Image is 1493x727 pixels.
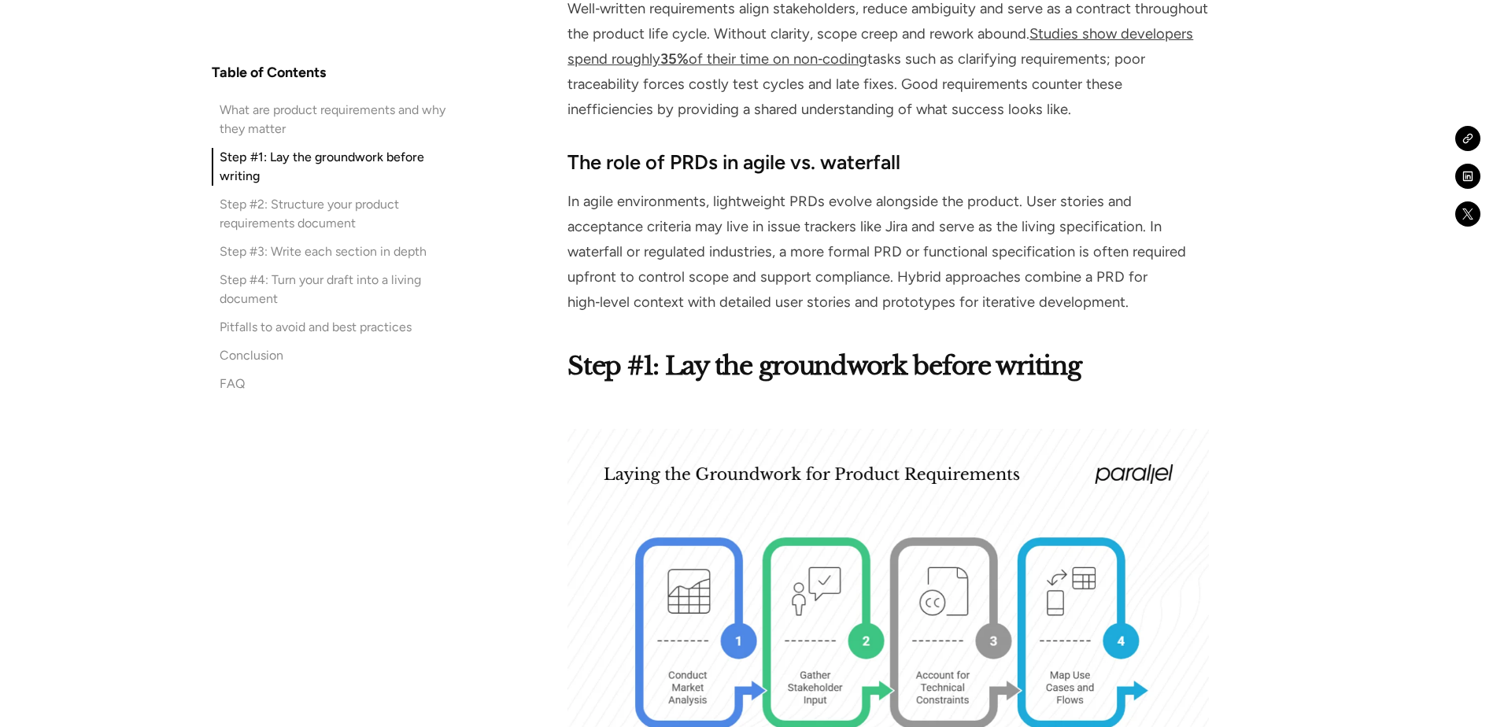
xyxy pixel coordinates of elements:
p: In agile environments, lightweight PRDs evolve alongside the product. User stories and acceptance... [567,189,1208,316]
a: Conclusion [212,346,460,365]
div: Step #2: Structure your product requirements document [220,195,460,233]
a: Step #4: Turn your draft into a living document [212,271,460,308]
div: FAQ [220,375,245,393]
strong: 35% [660,50,689,68]
div: What are product requirements and why they matter [220,101,460,138]
a: What are product requirements and why they matter [212,101,460,138]
strong: The role of PRDs in agile vs. waterfall [567,150,900,174]
a: Pitfalls to avoid and best practices [212,318,460,337]
div: Conclusion [220,346,283,365]
strong: Step #1: Lay the groundwork before writing [567,350,1081,382]
div: Step #1: Lay the groundwork before writing [220,148,460,186]
a: Step #1: Lay the groundwork before writing [212,148,460,186]
a: FAQ [212,375,460,393]
a: Step #3: Write each section in depth [212,242,460,261]
div: Pitfalls to avoid and best practices [220,318,412,337]
a: Step #2: Structure your product requirements document [212,195,460,233]
div: Step #3: Write each section in depth [220,242,427,261]
div: Step #4: Turn your draft into a living document [220,271,460,308]
h4: Table of Contents [212,63,326,82]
